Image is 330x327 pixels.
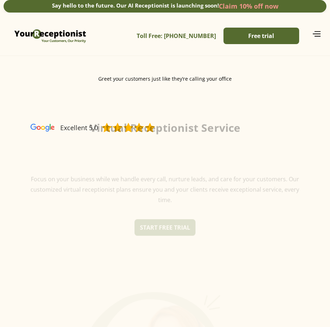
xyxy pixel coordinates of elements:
div: Say hello to the future. Our AI Receptionist is launching soon! [52,1,219,11]
a: Claim 10% off now [219,2,278,10]
div: Greet your customers just like they’re calling your office [98,74,232,84]
a: home [13,18,88,50]
a: Free trial [223,28,299,44]
a: Toll Free: [PHONE_NUMBER] [137,28,216,44]
div: menu [301,29,321,39]
img: icon [312,31,321,37]
img: Virtual Receptionist - Answering Service - Call and Live Chat Receptionist - Virtual Receptionist... [13,18,88,50]
p: Focus on your business while we handle every call, nurture leads, and care for your customers. Ou... [30,167,299,212]
h1: Virtual Receptionist Service [90,113,241,143]
a: START FREE TRIAL [135,219,195,236]
img: Virtual Receptionist - Answering Service - Call and Live Chat Receptionist - Virtual Receptionist... [30,124,55,132]
div: Excellent 5.0 [60,123,98,133]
